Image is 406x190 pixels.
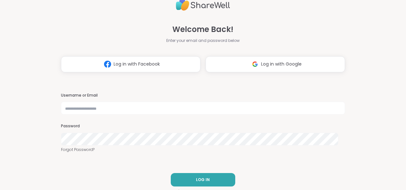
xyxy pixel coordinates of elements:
[171,173,235,186] button: LOG IN
[61,93,345,98] h3: Username or Email
[261,61,302,67] span: Log in with Google
[166,38,240,44] span: Enter your email and password below
[61,56,200,72] button: Log in with Facebook
[114,61,160,67] span: Log in with Facebook
[61,147,345,153] a: Forgot Password?
[206,56,345,72] button: Log in with Google
[196,177,210,183] span: LOG IN
[249,58,261,70] img: ShareWell Logomark
[172,24,233,35] span: Welcome Back!
[101,58,114,70] img: ShareWell Logomark
[61,123,345,129] h3: Password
